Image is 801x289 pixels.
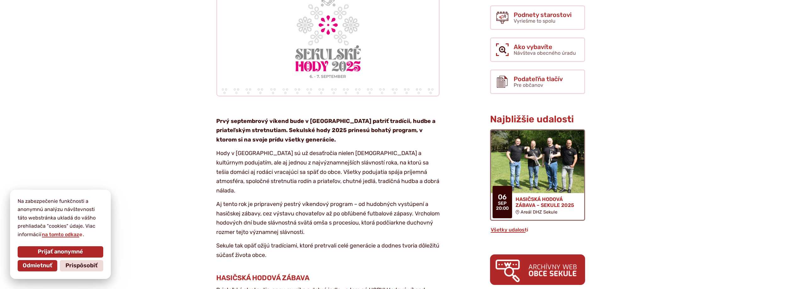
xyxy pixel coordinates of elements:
span: 20:00 [496,206,509,211]
h3: Najbližšie udalosti [490,114,585,125]
span: Ako vybavíte [514,43,576,50]
button: Prispôsobiť [60,260,103,271]
span: sep [496,201,509,206]
p: Aj tento rok je pripravený pestrý víkendový program – od hudobných vystúpení a hasičskej zábavy, ... [216,200,440,237]
a: HASIČSKÁ HODOVÁ ZÁBAVA – SEKULE 2025 Areál DHZ Sekule 06 sep 20:00 [490,129,585,221]
span: HASIČSKÁ HODOVÁ ZÁBAVA [216,274,309,282]
span: Prijať anonymné [38,248,83,255]
span: Vyriešme to spolu [514,18,556,24]
p: Sekule tak opäť ožijú tradíciami, ktoré pretrvali celé generácie a dodnes tvoria dôležitú súčasť ... [216,241,440,260]
span: Odmietnuť [23,262,52,269]
button: Prijať anonymné [18,246,103,258]
strong: Prvý septembrový víkend bude v [GEOGRAPHIC_DATA] patriť tradícii, hudbe a priateľským stretnutiam... [216,118,436,143]
button: Odmietnuť [18,260,57,271]
h4: HASIČSKÁ HODOVÁ ZÁBAVA – SEKULE 2025 [516,196,579,208]
span: Pre občanov [514,82,543,88]
span: Návšteva obecného úradu [514,50,576,56]
a: Ako vybavíte Návšteva obecného úradu [490,37,585,62]
span: Areál DHZ Sekule [521,209,557,215]
img: archiv.png [490,254,585,285]
p: Hody v [GEOGRAPHIC_DATA] sú už desaťročia nielen [DEMOGRAPHIC_DATA] a kultúrnym podujatím, ale aj... [216,149,440,195]
a: Všetky udalosti [490,227,529,233]
span: Podnety starostovi [514,11,572,18]
span: Podateľňa tlačív [514,75,563,82]
a: Podnety starostovi Vyriešme to spolu [490,5,585,30]
span: 06 [496,193,509,201]
a: na tomto odkaze [41,231,83,237]
p: Na zabezpečenie funkčnosti a anonymnú analýzu návštevnosti táto webstránka ukladá do vášho prehli... [18,197,103,239]
a: Podateľňa tlačív Pre občanov [490,69,585,94]
span: Prispôsobiť [65,262,98,269]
